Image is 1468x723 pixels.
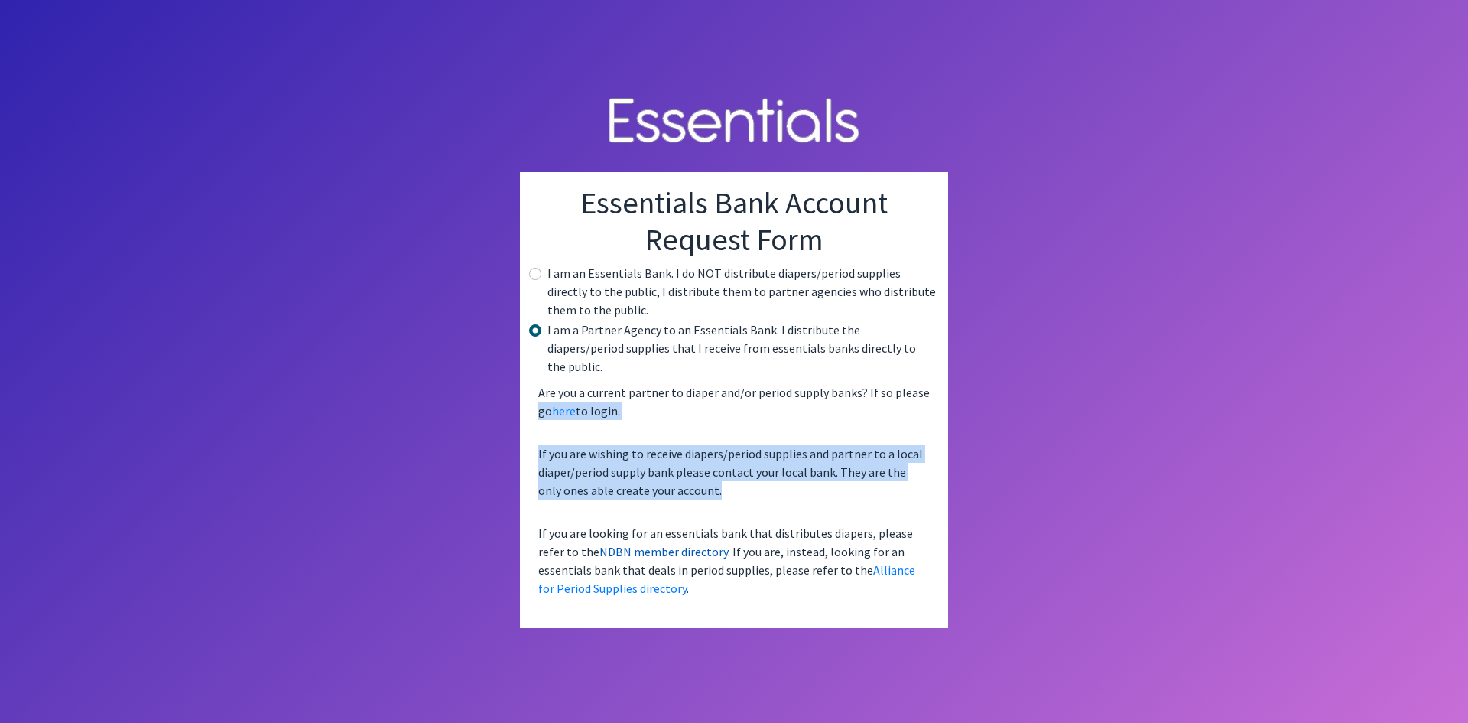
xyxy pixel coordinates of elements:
[532,377,936,426] p: Are you a current partner to diaper and/or period supply banks? If so please go to login.
[532,184,936,258] h1: Essentials Bank Account Request Form
[547,321,936,376] label: I am a Partner Agency to an Essentials Bank. I distribute the diapers/period supplies that I rece...
[552,403,576,418] a: here
[599,544,728,559] a: NDBN member directory
[596,83,872,161] img: Human Essentials
[532,518,936,604] p: If you are looking for an essentials bank that distributes diapers, please refer to the . If you ...
[547,264,936,319] label: I am an Essentials Bank. I do NOT distribute diapers/period supplies directly to the public, I di...
[532,438,936,506] p: If you are wishing to receive diapers/period supplies and partner to a local diaper/period supply...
